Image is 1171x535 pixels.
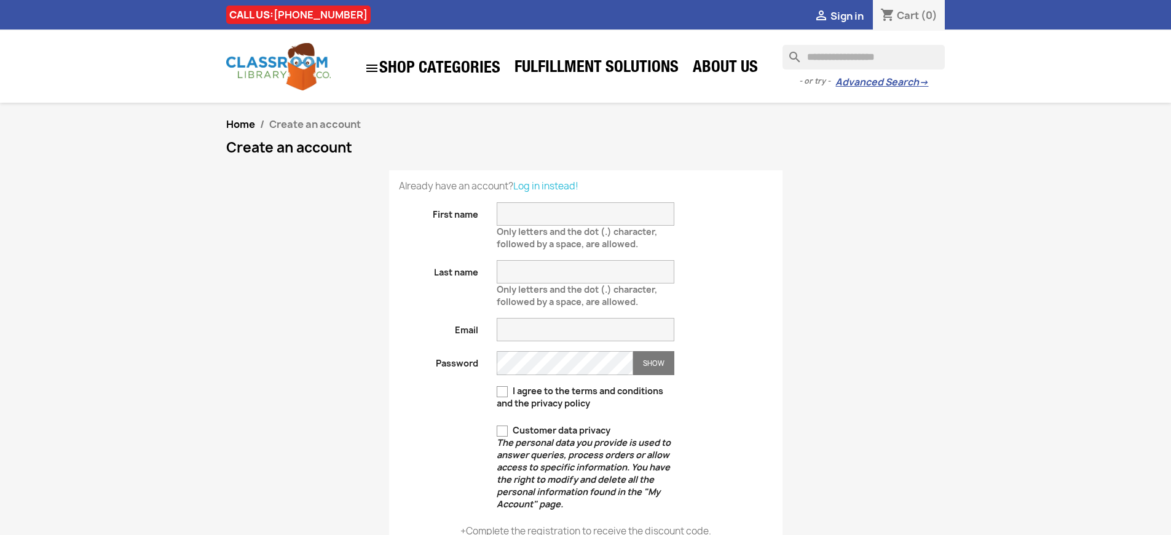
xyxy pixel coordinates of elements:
a: Home [226,117,255,131]
p: Already have an account? [399,180,773,192]
span: - or try - [799,75,835,87]
input: Search [783,45,945,69]
span: Only letters and the dot (.) character, followed by a space, are allowed. [497,279,657,307]
a: About Us [687,57,764,81]
i: shopping_cart [880,9,895,23]
label: Email [390,318,488,336]
input: Password input [497,351,633,375]
img: Classroom Library Company [226,43,331,90]
a: [PHONE_NUMBER] [274,8,368,22]
a: Advanced Search→ [835,76,928,89]
label: Last name [390,260,488,279]
span: (0) [921,9,937,22]
label: First name [390,202,488,221]
label: Customer data privacy [497,424,674,510]
a: Log in instead! [513,180,578,192]
label: Password [390,351,488,370]
i:  [365,61,379,76]
a: Fulfillment Solutions [508,57,685,81]
span: Cart [897,9,919,22]
span: Create an account [269,117,361,131]
a:  Sign in [814,9,864,23]
span: → [919,76,928,89]
i: search [783,45,797,60]
div: CALL US: [226,6,371,24]
label: I agree to the terms and conditions and the privacy policy [497,385,674,410]
em: The personal data you provide is used to answer queries, process orders or allow access to specif... [497,437,671,510]
a: SHOP CATEGORIES [358,55,507,82]
span: Sign in [830,9,864,23]
h1: Create an account [226,140,945,155]
span: Only letters and the dot (.) character, followed by a space, are allowed. [497,221,657,250]
button: Show [633,351,674,375]
i:  [814,9,829,24]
